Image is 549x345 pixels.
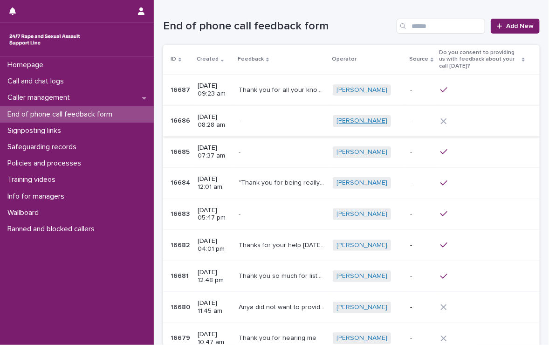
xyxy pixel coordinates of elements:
[410,334,432,342] p: -
[238,54,264,64] p: Feedback
[397,19,485,34] input: Search
[410,210,432,218] p: -
[171,177,192,187] p: 16684
[4,61,51,69] p: Homepage
[410,272,432,280] p: -
[198,82,231,98] p: [DATE] 09:23 am
[163,105,540,137] tr: 1668616686 [DATE] 08:28 am-- [PERSON_NAME] -
[4,143,84,152] p: Safeguarding records
[171,146,192,156] p: 16685
[4,159,89,168] p: Policies and processes
[171,54,176,64] p: ID
[171,115,192,125] p: 16686
[239,270,327,280] p: Thank you so much for listening and validating me todat
[4,77,71,86] p: Call and chat logs
[171,208,192,218] p: 16683
[171,332,192,342] p: 16679
[198,269,231,284] p: [DATE] 12:48 pm
[239,332,318,342] p: Thank you for hearing me
[163,261,540,292] tr: 1668116681 [DATE] 12:48 pmThank you so much for listening and validating me todatThank you so muc...
[332,54,357,64] p: Operator
[4,225,102,234] p: Banned and blocked callers
[239,146,242,156] p: -
[171,302,192,311] p: 16680
[410,304,432,311] p: -
[491,19,540,34] a: Add New
[336,304,387,311] a: [PERSON_NAME]
[171,270,191,280] p: 16681
[336,117,387,125] a: [PERSON_NAME]
[7,30,82,49] img: rhQMoQhaT3yELyF149Cw
[4,126,69,135] p: Signposting links
[198,299,231,315] p: [DATE] 11:45 am
[4,175,63,184] p: Training videos
[336,334,387,342] a: [PERSON_NAME]
[336,148,387,156] a: [PERSON_NAME]
[163,199,540,230] tr: 1668316683 [DATE] 05:47 pm-- [PERSON_NAME] -
[4,208,46,217] p: Wallboard
[336,241,387,249] a: [PERSON_NAME]
[239,208,242,218] p: -
[163,167,540,199] tr: 1668416684 [DATE] 12:01 am"Thank you for being really kind and letting me not be nervous""Thank y...
[198,113,231,129] p: [DATE] 08:28 am
[198,207,231,222] p: [DATE] 05:47 pm
[163,230,540,261] tr: 1668216682 [DATE] 04:01 pmThanks for your help [DATE], I feel more clear now on what to do nextTh...
[198,175,231,191] p: [DATE] 12:01 am
[239,115,242,125] p: -
[410,148,432,156] p: -
[239,240,327,249] p: Thanks for your help today, I feel more clear now on what to do next
[409,54,428,64] p: Source
[410,117,432,125] p: -
[197,54,219,64] p: Created
[410,241,432,249] p: -
[198,144,231,160] p: [DATE] 07:37 am
[163,292,540,323] tr: 1668016680 [DATE] 11:45 amAnya did not want to provide monitoring details.Anya did not want to pr...
[410,86,432,94] p: -
[4,93,77,102] p: Caller management
[163,75,540,106] tr: 1668716687 [DATE] 09:23 amThank you for all your knowledge.Thank you for all your knowledge. [PER...
[239,302,327,311] p: Anya did not want to provide monitoring details.
[336,86,387,94] a: [PERSON_NAME]
[198,237,231,253] p: [DATE] 04:01 pm
[171,240,192,249] p: 16682
[4,192,72,201] p: Info for managers
[336,210,387,218] a: [PERSON_NAME]
[506,23,534,29] span: Add New
[4,110,120,119] p: End of phone call feedback form
[239,177,327,187] p: "Thank you for being really kind and letting me not be nervous"
[239,84,327,94] p: Thank you for all your knowledge.
[410,179,432,187] p: -
[439,48,520,71] p: Do you consent to providing us with feedback about your call [DATE]?
[336,272,387,280] a: [PERSON_NAME]
[163,137,540,168] tr: 1668516685 [DATE] 07:37 am-- [PERSON_NAME] -
[336,179,387,187] a: [PERSON_NAME]
[171,84,192,94] p: 16687
[163,20,393,33] h1: End of phone call feedback form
